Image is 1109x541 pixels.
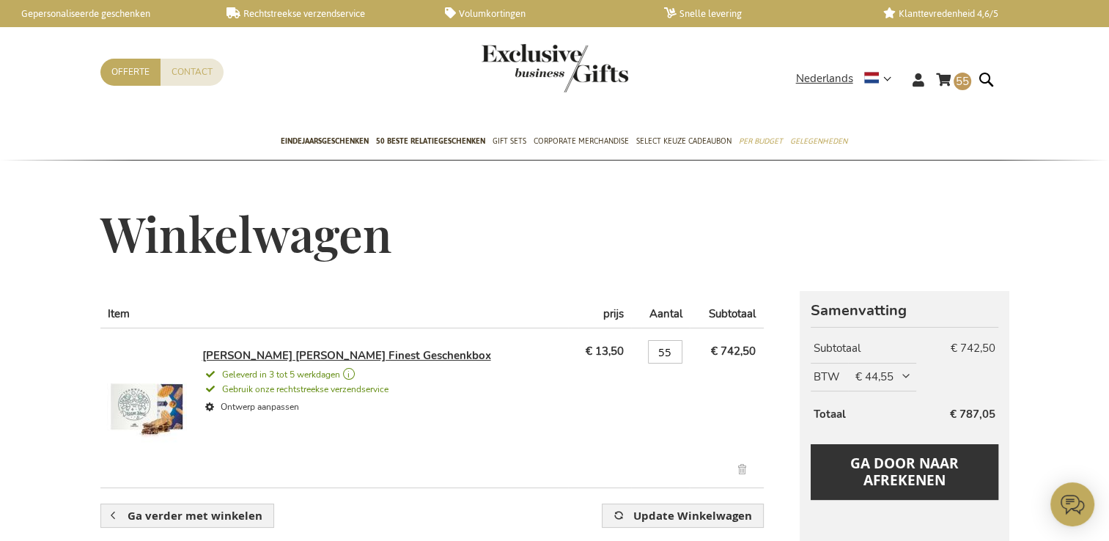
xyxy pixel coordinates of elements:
span: BTW [814,369,840,384]
a: Gepersonaliseerde geschenken [7,7,203,20]
span: Item [108,306,130,321]
strong: Totaal [814,407,846,422]
span: € 742,50 [711,344,756,358]
span: Winkelwagen [100,202,392,265]
span: prijs [603,306,624,321]
a: Contact [161,59,224,86]
span: Nederlands [796,70,853,87]
a: Volumkortingen [445,7,641,20]
span: € 44,55 [855,369,913,385]
img: Jules Destrooper Jules' Finest Geschenkbox [106,348,187,465]
span: Subtotaal [709,306,756,321]
a: Jules Destrooper Jules' Finest Geschenkbox [106,348,202,470]
a: 55 [936,70,971,95]
span: Select Keuze Cadeaubon [636,133,732,149]
span: Update Winkelwagen [633,508,752,523]
span: Gift Sets [493,133,526,149]
a: Offerte [100,59,161,86]
iframe: belco-activator-frame [1050,482,1094,526]
span: € 742,50 [951,341,995,356]
span: Aantal [649,306,682,321]
a: Klanttevredenheid 4,6/5 [883,7,1078,20]
div: Nederlands [796,70,901,87]
th: Subtotaal [811,335,932,362]
a: Rechtstreekse verzendservice [226,7,422,20]
span: Gelegenheden [790,133,847,149]
span: € 787,05 [950,407,995,422]
button: Update Winkelwagen [602,504,763,528]
span: 50 beste relatiegeschenken [376,133,485,149]
a: Geleverd in 3 tot 5 werkdagen [202,368,562,381]
a: Ga verder met winkelen [100,504,274,528]
a: Gebruik onze rechtstreekse verzendservice [202,381,388,396]
span: Corporate Merchandise [534,133,629,149]
span: Eindejaarsgeschenken [281,133,369,149]
span: Per Budget [739,133,783,149]
a: store logo [482,44,555,92]
span: 55 [956,74,969,89]
button: Ga door naar afrekenen [811,444,998,500]
span: Ga door naar afrekenen [850,454,959,490]
strong: Samenvatting [811,303,998,319]
a: [PERSON_NAME] [PERSON_NAME] Finest Geschenkbox [202,348,491,363]
a: Snelle levering [664,7,860,20]
span: Gebruik onze rechtstreekse verzendservice [202,383,388,395]
span: Ga verder met winkelen [128,508,262,523]
img: Exclusive Business gifts logo [482,44,628,92]
a: Ontwerp aanpassen [202,397,562,418]
span: € 13,50 [586,344,624,358]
